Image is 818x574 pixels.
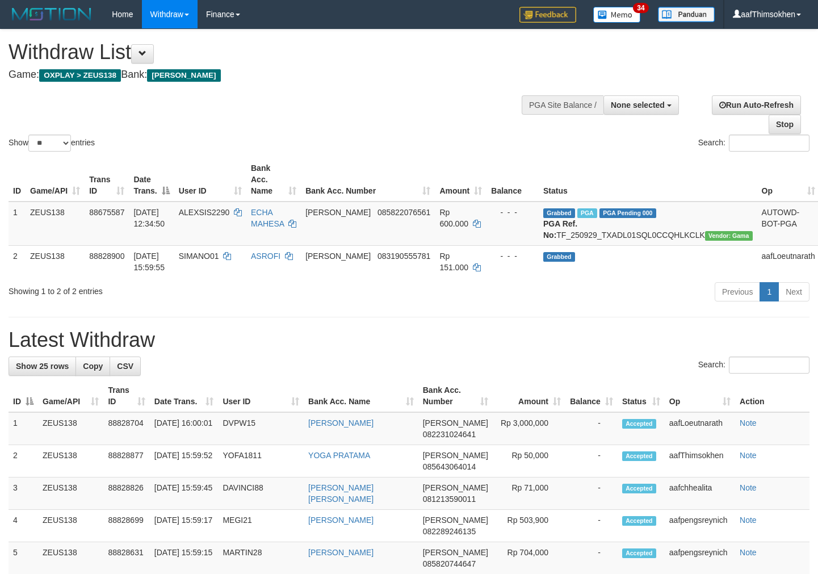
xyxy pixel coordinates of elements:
[740,483,757,492] a: Note
[599,208,656,218] span: PGA Pending
[103,477,149,510] td: 88828826
[9,329,809,351] h1: Latest Withdraw
[28,135,71,152] select: Showentries
[308,483,374,504] a: [PERSON_NAME] [PERSON_NAME]
[611,100,665,110] span: None selected
[246,158,301,202] th: Bank Acc. Name: activate to sort column ascending
[729,357,809,374] input: Search:
[39,69,121,82] span: OXPLAY > ZEUS138
[665,445,735,477] td: aafThimsokhen
[565,380,618,412] th: Balance: activate to sort column ascending
[622,484,656,493] span: Accepted
[769,115,801,134] a: Stop
[218,477,304,510] td: DAVINCI88
[174,158,246,202] th: User ID: activate to sort column ascending
[251,208,284,228] a: ECHA MAHESA
[218,412,304,445] td: DVPW15
[9,412,38,445] td: 1
[729,135,809,152] input: Search:
[423,495,476,504] span: Copy 081213590011 to clipboard
[622,419,656,429] span: Accepted
[665,510,735,542] td: aafpengsreynich
[423,451,488,460] span: [PERSON_NAME]
[519,7,576,23] img: Feedback.jpg
[117,362,133,371] span: CSV
[9,158,26,202] th: ID
[133,252,165,272] span: [DATE] 15:59:55
[147,69,220,82] span: [PERSON_NAME]
[698,357,809,374] label: Search:
[38,412,103,445] td: ZEUS138
[179,252,219,261] span: SIMANO01
[9,380,38,412] th: ID: activate to sort column descending
[705,231,753,241] span: Vendor URL: https://trx31.1velocity.biz
[133,208,165,228] span: [DATE] 12:34:50
[9,6,95,23] img: MOTION_logo.png
[16,362,69,371] span: Show 25 rows
[218,445,304,477] td: YOFA1811
[486,158,539,202] th: Balance
[83,362,103,371] span: Copy
[618,380,665,412] th: Status: activate to sort column ascending
[304,380,418,412] th: Bank Acc. Name: activate to sort column ascending
[423,418,488,428] span: [PERSON_NAME]
[38,477,103,510] td: ZEUS138
[665,380,735,412] th: Op: activate to sort column ascending
[439,208,468,228] span: Rp 600.000
[38,510,103,542] td: ZEUS138
[377,252,430,261] span: Copy 083190555781 to clipboard
[150,477,219,510] td: [DATE] 15:59:45
[301,158,435,202] th: Bank Acc. Number: activate to sort column ascending
[26,158,85,202] th: Game/API: activate to sort column ascending
[622,548,656,558] span: Accepted
[418,380,493,412] th: Bank Acc. Number: activate to sort column ascending
[423,483,488,492] span: [PERSON_NAME]
[218,380,304,412] th: User ID: activate to sort column ascending
[308,418,374,428] a: [PERSON_NAME]
[493,477,565,510] td: Rp 71,000
[9,281,332,297] div: Showing 1 to 2 of 2 entries
[103,380,149,412] th: Trans ID: activate to sort column ascending
[129,158,174,202] th: Date Trans.: activate to sort column descending
[740,418,757,428] a: Note
[9,510,38,542] td: 4
[103,510,149,542] td: 88828699
[423,462,476,471] span: Copy 085643064014 to clipboard
[38,445,103,477] td: ZEUS138
[103,445,149,477] td: 88828877
[493,412,565,445] td: Rp 3,000,000
[251,252,280,261] a: ASROFI
[622,516,656,526] span: Accepted
[423,516,488,525] span: [PERSON_NAME]
[423,559,476,568] span: Copy 085820744647 to clipboard
[565,510,618,542] td: -
[593,7,641,23] img: Button%20Memo.svg
[423,430,476,439] span: Copy 082231024641 to clipboard
[38,380,103,412] th: Game/API: activate to sort column ascending
[26,245,85,278] td: ZEUS138
[740,516,757,525] a: Note
[308,548,374,557] a: [PERSON_NAME]
[150,445,219,477] td: [DATE] 15:59:52
[565,445,618,477] td: -
[735,380,809,412] th: Action
[740,451,757,460] a: Note
[665,477,735,510] td: aafchhealita
[305,208,371,217] span: [PERSON_NAME]
[150,510,219,542] td: [DATE] 15:59:17
[543,208,575,218] span: Grabbed
[522,95,603,115] div: PGA Site Balance /
[435,158,486,202] th: Amount: activate to sort column ascending
[89,208,124,217] span: 88675587
[423,548,488,557] span: [PERSON_NAME]
[565,477,618,510] td: -
[9,245,26,278] td: 2
[778,282,809,301] a: Next
[760,282,779,301] a: 1
[543,219,577,240] b: PGA Ref. No:
[9,69,534,81] h4: Game: Bank:
[565,412,618,445] td: -
[305,252,371,261] span: [PERSON_NAME]
[26,202,85,246] td: ZEUS138
[715,282,760,301] a: Previous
